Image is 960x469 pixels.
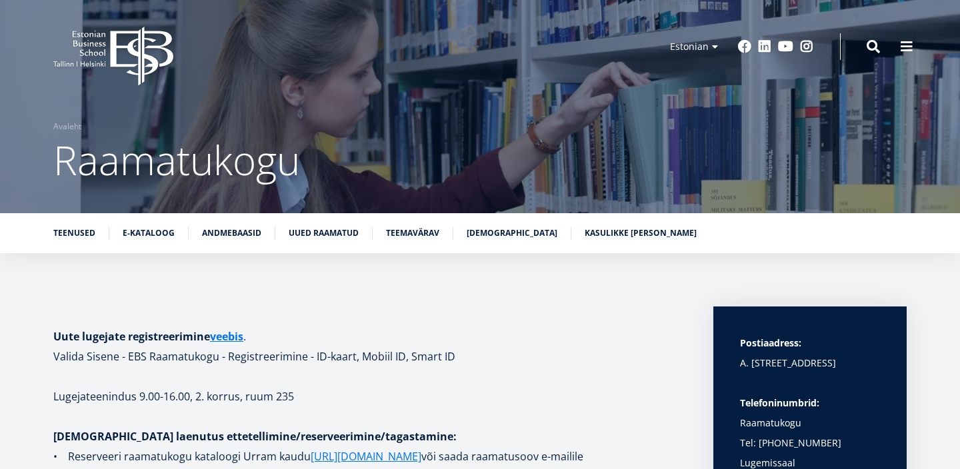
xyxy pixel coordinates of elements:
p: A. [STREET_ADDRESS] [740,353,880,373]
span: Raamatukogu [53,133,300,187]
p: Lugejateenindus 9.00-16.00, 2. korrus, ruum 235 [53,386,687,406]
a: Kasulikke [PERSON_NAME] [585,227,697,240]
a: Andmebaasid [202,227,261,240]
a: Linkedin [758,40,771,53]
h1: . Valida Sisene - EBS Raamatukogu - Registreerimine - ID-kaart, Mobiil ID, Smart ID [53,326,687,366]
a: Instagram [800,40,813,53]
a: E-kataloog [123,227,175,240]
a: Teemavärav [386,227,439,240]
strong: [DEMOGRAPHIC_DATA] laenutus ettetellimine/reserveerimine/tagastamine: [53,429,457,444]
a: [URL][DOMAIN_NAME] [311,446,421,466]
a: Avaleht [53,120,81,133]
a: [DEMOGRAPHIC_DATA] [467,227,557,240]
strong: Postiaadress: [740,336,801,349]
a: Youtube [778,40,793,53]
strong: Telefoninumbrid: [740,396,819,409]
a: Facebook [738,40,751,53]
a: Uued raamatud [289,227,359,240]
p: Raamatukogu [740,393,880,433]
a: Teenused [53,227,95,240]
a: veebis [210,326,243,346]
strong: Uute lugejate registreerimine [53,329,243,344]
